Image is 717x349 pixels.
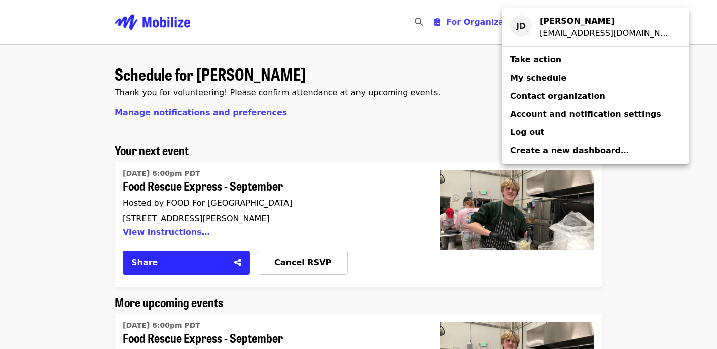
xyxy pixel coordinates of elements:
span: Take action [510,55,561,64]
div: Jadakuang@gmail.com [540,27,673,39]
span: Create a new dashboard… [510,146,629,155]
strong: [PERSON_NAME] [540,16,615,26]
a: Log out [502,123,689,142]
span: Log out [510,127,544,137]
a: Account and notification settings [502,105,689,123]
a: Contact organization [502,87,689,105]
span: Contact organization [510,91,605,101]
a: JD[PERSON_NAME][EMAIL_ADDRESS][DOMAIN_NAME] [502,12,689,42]
div: Jada DeLuca [540,15,673,27]
a: My schedule [502,69,689,87]
span: My schedule [510,73,566,83]
a: Take action [502,51,689,69]
a: Create a new dashboard… [502,142,689,160]
span: Account and notification settings [510,109,661,119]
div: JD [510,15,532,37]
